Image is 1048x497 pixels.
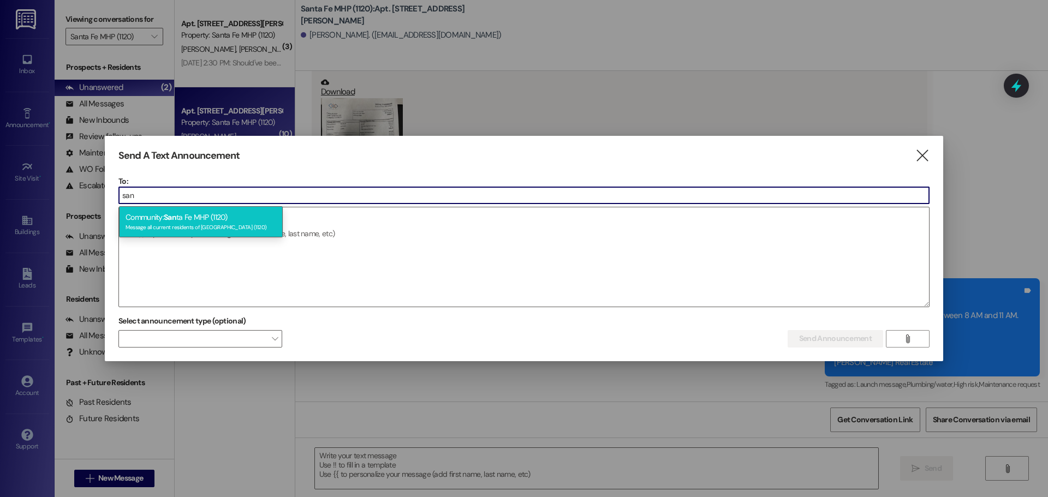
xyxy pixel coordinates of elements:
[164,212,176,222] span: San
[788,330,883,348] button: Send Announcement
[118,176,930,187] p: To:
[903,334,912,343] i: 
[799,333,872,344] span: Send Announcement
[119,206,283,237] div: Community: ta Fe MHP (1120)
[118,149,240,162] h3: Send A Text Announcement
[915,150,930,161] i: 
[126,221,276,231] div: Message all current residents of [GEOGRAPHIC_DATA] (1120)
[119,187,929,203] input: Type to select the units, buildings, or communities you want to message. (e.g. 'Unit 1A', 'Buildi...
[118,313,246,330] label: Select announcement type (optional)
